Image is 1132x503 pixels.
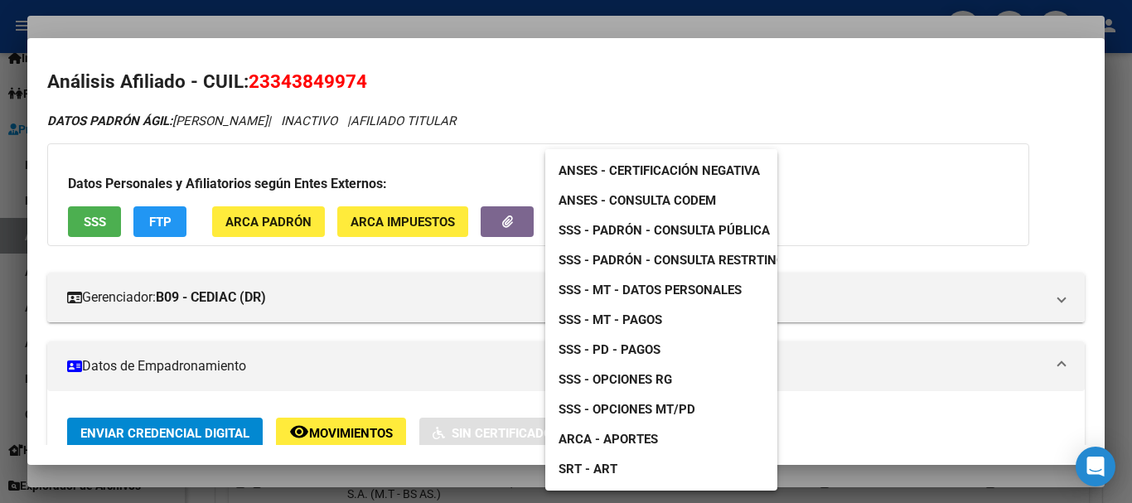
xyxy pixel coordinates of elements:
[545,335,674,365] a: SSS - PD - Pagos
[545,454,777,484] a: SRT - ART
[545,156,773,186] a: ANSES - Certificación Negativa
[545,424,671,454] a: ARCA - Aportes
[559,253,805,268] span: SSS - Padrón - Consulta Restrtingida
[545,245,818,275] a: SSS - Padrón - Consulta Restrtingida
[559,372,672,387] span: SSS - Opciones RG
[559,432,658,447] span: ARCA - Aportes
[559,312,662,327] span: SSS - MT - Pagos
[559,283,742,297] span: SSS - MT - Datos Personales
[559,462,617,476] span: SRT - ART
[559,342,660,357] span: SSS - PD - Pagos
[559,163,760,178] span: ANSES - Certificación Negativa
[1076,447,1115,486] div: Open Intercom Messenger
[545,394,709,424] a: SSS - Opciones MT/PD
[559,402,695,417] span: SSS - Opciones MT/PD
[559,223,770,238] span: SSS - Padrón - Consulta Pública
[545,215,783,245] a: SSS - Padrón - Consulta Pública
[545,186,729,215] a: ANSES - Consulta CODEM
[559,193,716,208] span: ANSES - Consulta CODEM
[545,275,755,305] a: SSS - MT - Datos Personales
[545,305,675,335] a: SSS - MT - Pagos
[545,365,685,394] a: SSS - Opciones RG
